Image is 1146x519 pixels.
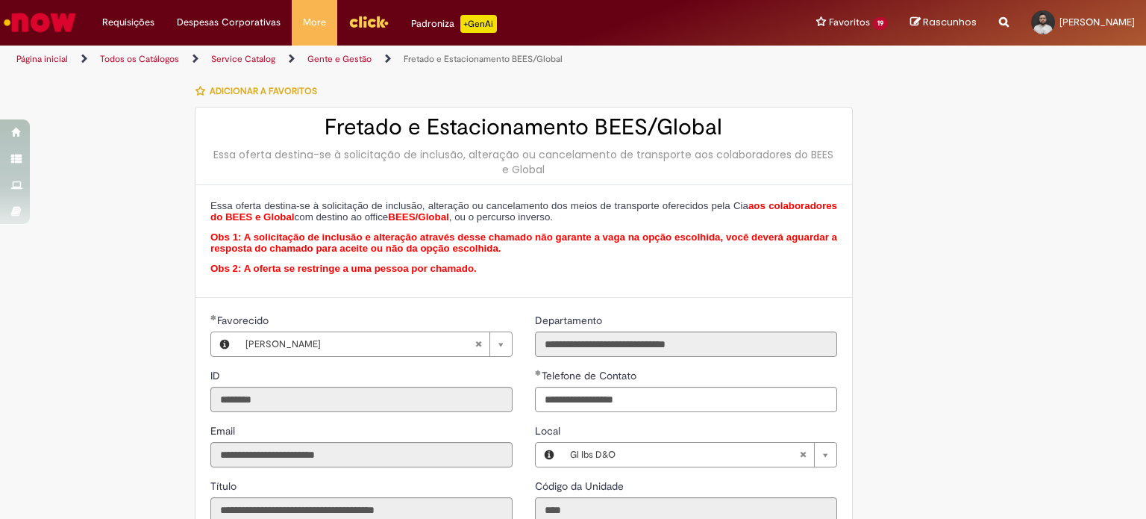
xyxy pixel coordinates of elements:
[535,479,627,493] span: Somente leitura - Código da Unidade
[210,442,513,467] input: Email
[1,7,78,37] img: ServiceNow
[873,17,888,30] span: 19
[210,314,217,320] span: Obrigatório Preenchido
[16,53,68,65] a: Página inicial
[1059,16,1135,28] span: [PERSON_NAME]
[210,387,513,412] input: ID
[210,147,837,177] div: Essa oferta destina-se à solicitação de inclusão, alteração ou cancelamento de transporte aos col...
[210,369,223,382] span: Somente leitura - ID
[535,370,542,376] span: Obrigatório Preenchido
[210,115,837,140] h2: Fretado e Estacionamento BEES/Global
[210,263,477,274] span: Obs 2: A oferta se restringe a uma pessoa por chamado.
[210,200,837,223] span: Essa oferta destina-se à solicitação de inclusão, alteração ou cancelamento dos meios de transpor...
[177,15,281,30] span: Despesas Corporativas
[210,479,239,493] span: Somente leitura - Título
[11,46,753,73] ul: Trilhas de página
[535,387,837,412] input: Telefone de Contato
[211,53,275,65] a: Service Catalog
[460,15,497,33] p: +GenAi
[404,53,563,65] a: Fretado e Estacionamento BEES/Global
[217,314,272,327] span: Necessários - Favorecido
[238,332,512,356] a: [PERSON_NAME]Limpar campo Favorecido
[100,53,179,65] a: Todos os Catálogos
[923,15,977,29] span: Rascunhos
[910,16,977,30] a: Rascunhos
[542,369,639,382] span: Telefone de Contato
[535,313,605,328] label: Somente leitura - Departamento
[535,332,837,357] input: Departamento
[210,200,837,223] span: aos colaboradores do BEES e Global
[303,15,326,30] span: More
[467,332,489,356] abbr: Limpar campo Favorecido
[388,211,448,223] span: BEES/Global
[210,231,837,255] span: Obs 1: A solicitação de inclusão e alteração através desse chamado não garante a vaga na opção es...
[195,75,325,107] button: Adicionar a Favoritos
[245,332,475,356] span: [PERSON_NAME]
[535,314,605,327] span: Somente leitura - Departamento
[411,15,497,33] div: Padroniza
[307,53,372,65] a: Gente e Gestão
[210,85,317,97] span: Adicionar a Favoritos
[563,443,836,467] a: Gl Ibs D&OLimpar campo Local
[210,424,238,438] span: Somente leitura - Email
[829,15,870,30] span: Favoritos
[792,443,814,467] abbr: Limpar campo Local
[570,443,799,467] span: Gl Ibs D&O
[210,368,223,383] label: Somente leitura - ID
[348,10,389,33] img: click_logo_yellow_360x200.png
[535,479,627,494] label: Somente leitura - Código da Unidade
[210,479,239,494] label: Somente leitura - Título
[102,15,154,30] span: Requisições
[535,424,563,438] span: Local
[211,332,238,356] button: Favorecido, Visualizar este registro Pedro Henrique De Almeida Ferraz
[536,443,563,467] button: Local, Visualizar este registro Gl Ibs D&O
[210,423,238,438] label: Somente leitura - Email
